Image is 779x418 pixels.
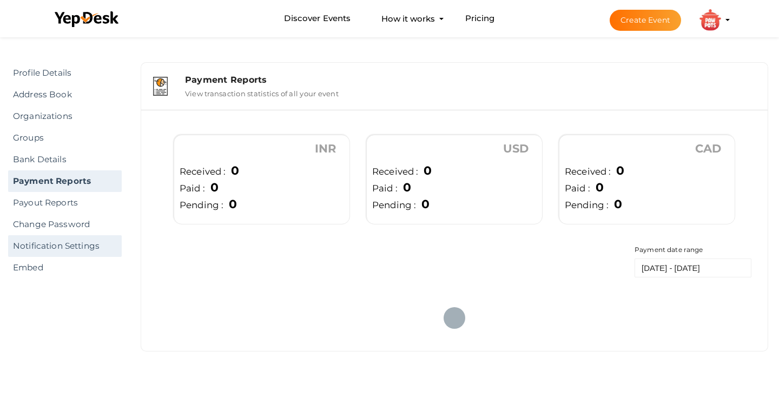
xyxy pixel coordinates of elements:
[8,62,122,84] a: Profile Details
[378,9,438,29] button: How it works
[380,141,529,157] p: USD
[8,214,122,235] a: Change Password
[465,9,495,29] a: Pricing
[8,105,122,127] a: Organizations
[372,196,537,213] li: Pending :
[611,163,624,177] span: 0
[8,235,122,257] a: Notification Settings
[180,196,344,213] li: Pending :
[8,192,122,214] a: Payout Reports
[180,179,344,196] li: Paid :
[223,197,237,211] span: 0
[185,85,339,98] label: View transaction statistics of all your event
[699,9,721,31] img: 2OG8XEME_small.jpeg
[418,163,432,177] span: 0
[8,84,122,105] a: Address Book
[635,246,751,253] h6: Payment date range
[609,197,622,211] span: 0
[284,9,351,29] a: Discover Events
[8,149,122,170] a: Bank Details
[573,141,721,157] p: CAD
[8,257,122,278] a: Embed
[188,141,336,157] p: INR
[565,179,729,196] li: Paid :
[8,127,122,149] a: Groups
[372,179,537,196] li: Paid :
[565,196,729,213] li: Pending :
[205,180,219,194] span: 0
[416,197,430,211] span: 0
[610,10,681,31] button: Create Event
[153,77,168,96] img: payment-reports.svg
[147,90,762,100] a: Payment Reports View transaction statistics of all your event
[8,170,122,192] a: Payment Reports
[590,180,604,194] span: 0
[226,163,239,177] span: 0
[398,180,411,194] span: 0
[185,75,756,85] div: Payment Reports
